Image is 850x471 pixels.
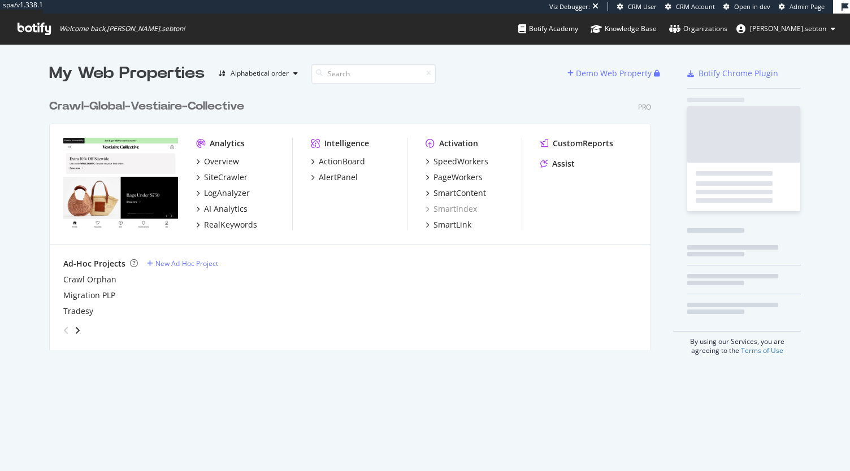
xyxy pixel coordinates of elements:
[63,138,178,229] img: vestiairecollective.com
[638,102,651,112] div: Pro
[727,20,844,38] button: [PERSON_NAME].sebton
[63,306,93,317] a: Tradesy
[669,23,727,34] div: Organizations
[518,14,578,44] a: Botify Academy
[324,138,369,149] div: Intelligence
[49,62,205,85] div: My Web Properties
[433,219,471,230] div: SmartLink
[567,64,654,82] button: Demo Web Property
[196,187,250,199] a: LogAnalyzer
[311,172,358,183] a: AlertPanel
[204,156,239,167] div: Overview
[426,156,488,167] a: SpeedWorkers
[196,156,239,167] a: Overview
[790,2,825,11] span: Admin Page
[549,2,590,11] div: Viz Debugger:
[734,2,770,11] span: Open in dev
[669,14,727,44] a: Organizations
[518,23,578,34] div: Botify Academy
[319,156,365,167] div: ActionBoard
[676,2,715,11] span: CRM Account
[73,325,81,336] div: angle-right
[214,64,302,82] button: Alphabetical order
[741,346,783,355] a: Terms of Use
[319,172,358,183] div: AlertPanel
[723,2,770,11] a: Open in dev
[665,2,715,11] a: CRM Account
[196,203,248,215] a: AI Analytics
[439,138,478,149] div: Activation
[63,290,115,301] a: Migration PLP
[673,331,801,355] div: By using our Services, you are agreeing to the
[63,258,125,269] div: Ad-Hoc Projects
[540,138,613,149] a: CustomReports
[687,68,778,79] a: Botify Chrome Plugin
[426,203,477,215] a: SmartIndex
[204,172,248,183] div: SiteCrawler
[63,274,116,285] a: Crawl Orphan
[750,24,826,33] span: anne.sebton
[433,156,488,167] div: SpeedWorkers
[49,98,249,115] a: Crawl-Global-Vestiaire-Collective
[779,2,825,11] a: Admin Page
[196,172,248,183] a: SiteCrawler
[231,70,289,77] div: Alphabetical order
[210,138,245,149] div: Analytics
[59,321,73,339] div: angle-left
[426,172,483,183] a: PageWorkers
[311,156,365,167] a: ActionBoard
[204,219,257,230] div: RealKeywords
[49,98,244,115] div: Crawl-Global-Vestiaire-Collective
[311,64,436,84] input: Search
[59,24,185,33] span: Welcome back, [PERSON_NAME].sebton !
[628,2,657,11] span: CRM User
[433,172,483,183] div: PageWorkers
[204,203,248,215] div: AI Analytics
[204,187,250,199] div: LogAnalyzer
[591,23,657,34] div: Knowledge Base
[426,219,471,230] a: SmartLink
[591,14,657,44] a: Knowledge Base
[433,187,486,199] div: SmartContent
[567,68,654,78] a: Demo Web Property
[147,259,218,268] a: New Ad-Hoc Project
[576,68,652,79] div: Demo Web Property
[617,2,657,11] a: CRM User
[49,85,660,350] div: grid
[552,158,575,169] div: Assist
[426,187,486,199] a: SmartContent
[540,158,575,169] a: Assist
[155,259,218,268] div: New Ad-Hoc Project
[699,68,778,79] div: Botify Chrome Plugin
[553,138,613,149] div: CustomReports
[196,219,257,230] a: RealKeywords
